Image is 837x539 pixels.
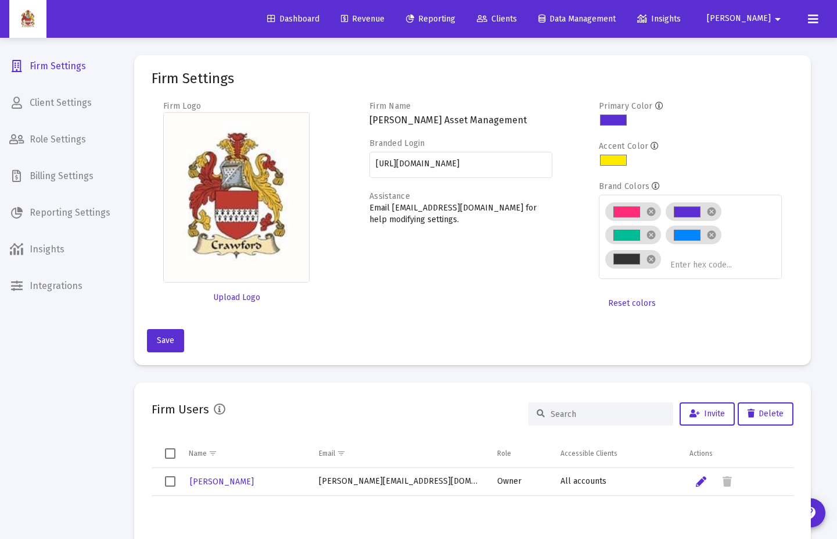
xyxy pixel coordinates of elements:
td: Column Name [181,440,311,467]
a: Dashboard [258,8,329,31]
label: Assistance [369,191,410,201]
label: Firm Name [369,101,411,111]
span: [PERSON_NAME] [707,14,771,24]
button: Invite [680,402,735,426]
a: Revenue [332,8,394,31]
span: Clients [477,14,517,24]
a: Clients [468,8,526,31]
div: Role [497,449,511,458]
td: Column Email [311,440,489,467]
div: Accessible Clients [561,449,617,458]
div: Select all [165,448,175,459]
mat-icon: arrow_drop_down [771,8,785,31]
button: Delete [738,402,793,426]
button: Reset colors [599,292,665,315]
span: Invite [689,409,725,419]
span: Owner [497,476,522,486]
label: Branded Login [369,138,425,148]
td: Column Role [489,440,552,467]
mat-icon: cancel [646,230,656,240]
mat-icon: cancel [646,206,656,217]
td: [PERSON_NAME][EMAIL_ADDRESS][DOMAIN_NAME] [311,468,489,496]
mat-chip-list: Brand colors [605,200,776,272]
span: Reporting [406,14,455,24]
td: Column Actions [681,440,793,467]
span: Delete [748,409,784,419]
button: Upload Logo [163,286,310,309]
a: Insights [628,8,690,31]
input: Search [551,409,664,419]
mat-icon: cancel [706,206,717,217]
label: Accent Color [599,141,648,151]
div: Name [189,449,207,458]
button: [PERSON_NAME] [693,7,799,30]
label: Brand Colors [599,181,649,191]
span: Upload Logo [213,292,260,302]
a: Reporting [397,8,465,31]
span: Reset colors [608,298,656,308]
a: Data Management [529,8,625,31]
span: All accounts [561,476,606,486]
span: Data Management [538,14,616,24]
label: Primary Color [599,101,653,111]
img: Firm logo [163,112,310,283]
mat-icon: cancel [646,254,656,265]
img: Dashboard [18,8,38,31]
h2: Firm Users [152,400,209,419]
span: Save [157,335,174,345]
p: Email [EMAIL_ADDRESS][DOMAIN_NAME] for help modifying settings. [369,202,552,226]
span: Insights [637,14,681,24]
span: Revenue [341,14,385,24]
h3: [PERSON_NAME] Asset Management [369,112,552,128]
span: [PERSON_NAME] [190,477,254,487]
span: Dashboard [267,14,319,24]
mat-card-title: Firm Settings [152,73,234,84]
label: Firm Logo [163,101,202,111]
button: Save [147,329,184,352]
span: Show filter options for column 'Name' [209,449,217,458]
a: [PERSON_NAME] [189,473,255,490]
div: Actions [689,449,713,458]
mat-icon: cancel [706,230,717,240]
td: Column Accessible Clients [552,440,681,467]
div: Email [319,449,335,458]
span: Show filter options for column 'Email' [337,449,346,458]
input: Enter hex code... [670,260,757,270]
div: Select row [165,476,175,487]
